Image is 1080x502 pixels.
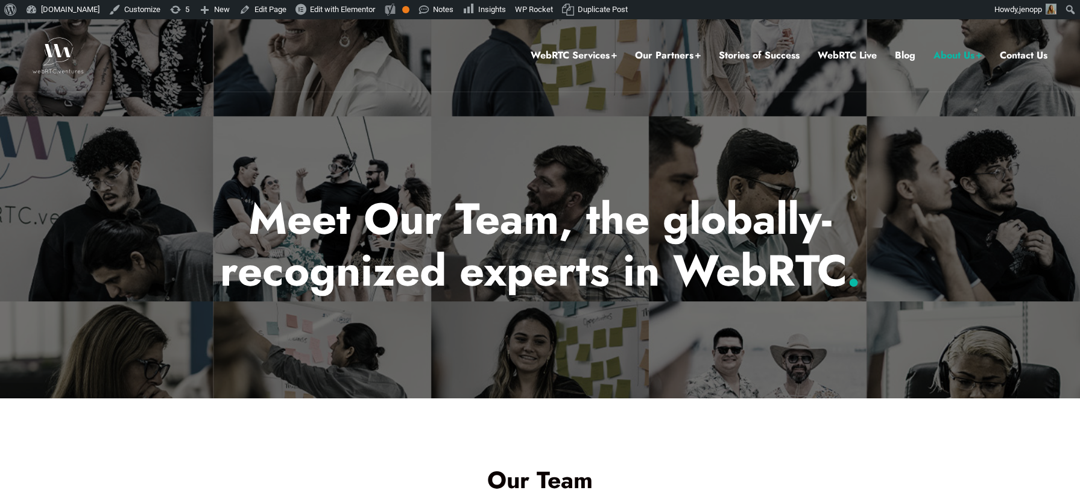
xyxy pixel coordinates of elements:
[1019,5,1042,14] span: jenopp
[531,48,617,63] a: WebRTC Services
[933,48,982,63] a: About Us
[818,48,877,63] a: WebRTC Live
[203,468,878,492] h1: Our Team
[310,5,375,14] span: Edit with Elementor
[187,193,893,297] p: Meet Our Team, the globally-recognized experts in WebRTC
[33,37,84,74] img: WebRTC.ventures
[635,48,701,63] a: Our Partners
[719,48,800,63] a: Stories of Success
[1000,48,1047,63] a: Contact Us
[402,6,409,13] div: OK
[895,48,915,63] a: Blog
[847,239,861,302] span: .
